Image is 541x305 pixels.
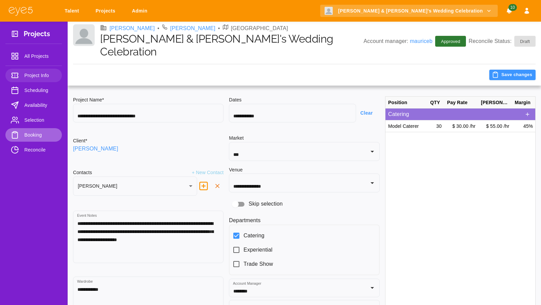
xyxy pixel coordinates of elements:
[60,5,86,17] a: Talent
[444,120,478,132] div: $ 30.00 /hr
[512,120,536,132] div: 45%
[243,260,273,268] span: Trade Show
[158,24,160,32] li: •
[73,145,118,153] a: [PERSON_NAME]
[243,246,272,254] span: Experiential
[522,109,533,120] div: outlined button group
[192,169,224,177] p: + New Contact
[5,98,62,112] a: Availability
[5,69,62,82] a: Project Info
[5,84,62,97] a: Scheduling
[24,30,50,40] h3: Projects
[385,120,427,132] div: Model Caterer
[325,7,333,15] img: Client logo
[469,36,536,47] p: Reconcile Status:
[231,24,288,32] p: [GEOGRAPHIC_DATA]
[503,5,515,17] button: Notifications
[444,97,478,109] div: Pay Rate
[243,232,264,240] span: Catering
[77,213,97,218] label: Event Notes
[410,38,432,44] a: mauriceb
[170,24,215,32] a: [PERSON_NAME]
[368,147,377,156] button: Open
[229,166,242,174] h6: Venue
[512,97,536,109] div: Margin
[24,52,56,60] span: All Projects
[508,4,517,11] span: 10
[363,37,432,45] p: Account manager:
[427,120,444,132] div: 30
[196,178,211,194] button: delete
[388,110,522,118] p: Catering
[5,128,62,142] a: Booking
[110,24,155,32] a: [PERSON_NAME]
[229,216,379,225] h6: Departments
[437,38,464,45] span: Approved
[368,283,377,292] button: Open
[77,279,93,284] label: Wardrobe
[5,49,62,63] a: All Projects
[91,5,122,17] a: Projects
[127,5,154,17] a: Admin
[100,32,363,58] h1: [PERSON_NAME] & [PERSON_NAME]'s Wedding Celebration
[5,143,62,157] a: Reconcile
[73,24,95,46] img: Client logo
[478,120,512,132] div: $ 55.00 /hr
[211,180,224,192] button: delete
[218,24,220,32] li: •
[73,169,92,177] h6: Contacts
[229,198,379,211] div: Skip selection
[385,97,427,109] div: Position
[489,70,536,80] button: Save changes
[478,97,512,109] div: [PERSON_NAME]
[73,96,224,104] h6: Project Name*
[522,109,533,120] button: Add Position
[24,146,56,154] span: Reconcile
[24,131,56,139] span: Booking
[356,107,380,119] button: Clear
[233,281,261,286] label: Account Manager
[427,97,444,109] div: QTY
[320,5,498,17] button: [PERSON_NAME] & [PERSON_NAME]'s Wedding Celebration
[8,6,33,16] img: eye5
[368,178,377,188] button: Open
[229,135,379,142] h6: Market
[229,96,379,104] h6: Dates
[5,113,62,127] a: Selection
[73,177,197,196] div: [PERSON_NAME]
[73,137,87,145] h6: Client*
[24,116,56,124] span: Selection
[516,38,534,45] span: Draft
[24,101,56,109] span: Availability
[24,86,56,94] span: Scheduling
[24,71,56,79] span: Project Info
